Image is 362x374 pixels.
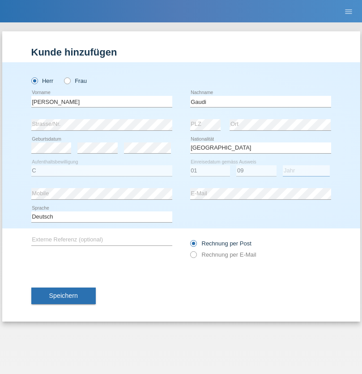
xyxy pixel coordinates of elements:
[64,77,70,83] input: Frau
[49,292,78,299] span: Speichern
[31,77,54,84] label: Herr
[190,251,256,258] label: Rechnung per E-Mail
[190,251,196,262] input: Rechnung per E-Mail
[31,77,37,83] input: Herr
[31,47,331,58] h1: Kunde hinzufügen
[340,9,358,14] a: menu
[190,240,251,247] label: Rechnung per Post
[64,77,87,84] label: Frau
[190,240,196,251] input: Rechnung per Post
[31,288,96,305] button: Speichern
[344,7,353,16] i: menu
